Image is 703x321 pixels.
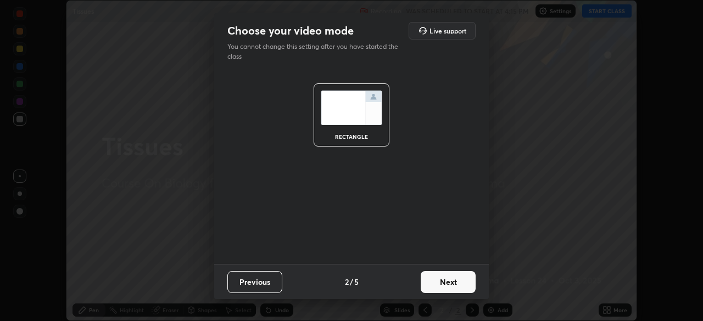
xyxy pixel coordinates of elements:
[345,276,349,288] h4: 2
[227,24,354,38] h2: Choose your video mode
[421,271,476,293] button: Next
[350,276,353,288] h4: /
[321,91,382,125] img: normalScreenIcon.ae25ed63.svg
[227,42,405,61] p: You cannot change this setting after you have started the class
[429,27,466,34] h5: Live support
[330,134,373,139] div: rectangle
[354,276,359,288] h4: 5
[227,271,282,293] button: Previous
